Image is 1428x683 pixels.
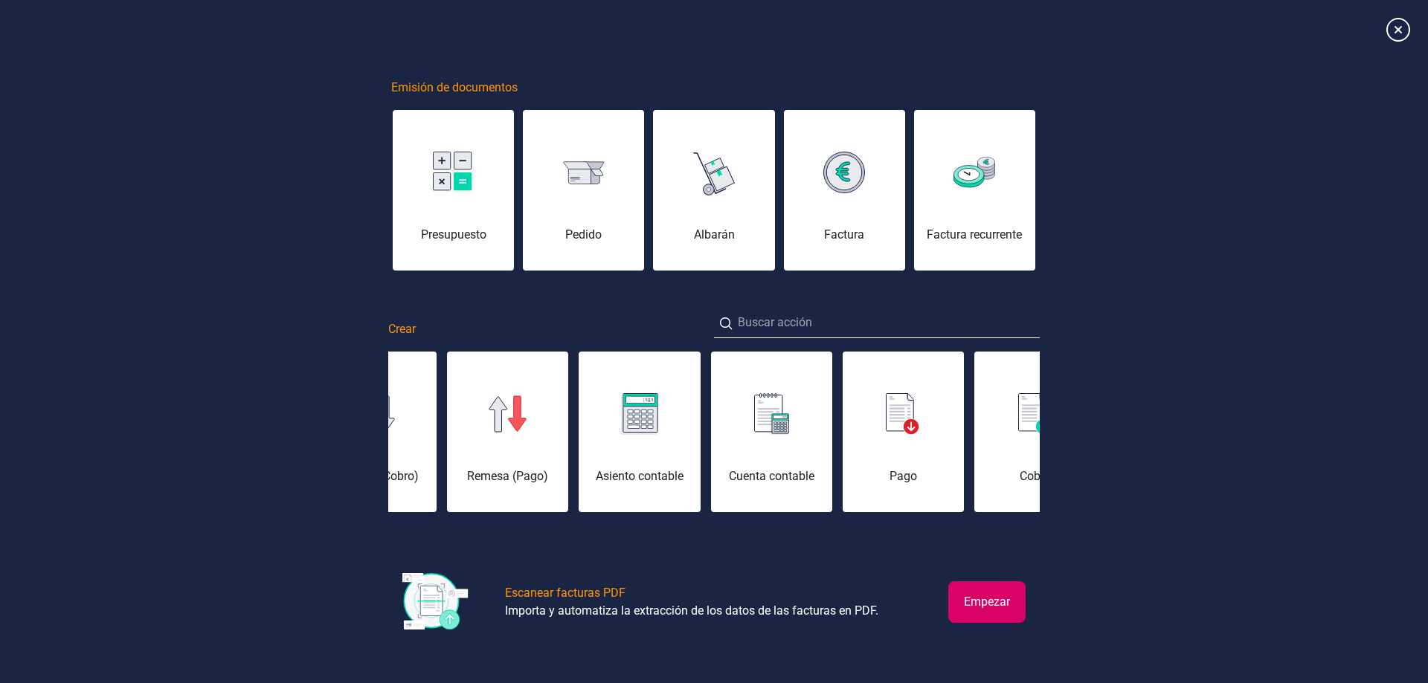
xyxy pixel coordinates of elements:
[711,467,832,485] div: Cuenta contable
[579,467,700,485] div: Asiento contable
[402,573,469,631] img: img-escanear-facturas-pdf.svg
[388,320,416,338] span: Crear
[447,467,568,485] div: Remesa (Pago)
[523,226,644,244] div: Pedido
[505,584,625,602] div: Escanear facturas PDF
[886,393,920,435] img: img-pago.svg
[433,152,475,194] img: img-presupuesto.svg
[823,152,865,193] img: img-factura.svg
[974,467,1096,485] div: Cobro
[391,79,518,97] span: Emisión de documentos
[653,226,774,244] div: Albarán
[914,226,1035,244] div: Factura recurrente
[489,395,527,433] img: img-remesa-pago.svg
[754,393,789,435] img: img-cuenta-contable.svg
[714,308,1040,338] input: Buscar acción
[1018,393,1052,435] img: img-cobro.svg
[953,157,995,187] img: img-factura-recurrente.svg
[563,161,605,184] img: img-pedido.svg
[621,393,658,435] img: img-asiento-contable.svg
[784,226,905,244] div: Factura
[693,147,735,198] img: img-albaran.svg
[505,602,878,620] div: Importa y automatiza la extracción de los datos de las facturas en PDF.
[948,581,1026,623] button: Empezar
[843,467,964,485] div: Pago
[393,226,514,244] div: Presupuesto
